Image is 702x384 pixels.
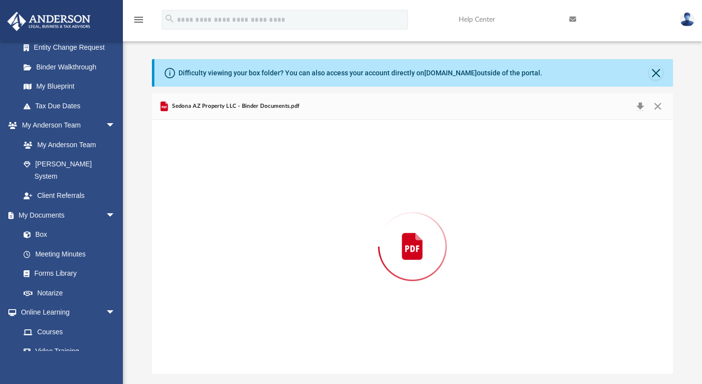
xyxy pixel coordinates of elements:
a: Online Learningarrow_drop_down [7,303,125,322]
a: Entity Change Request [14,38,130,58]
div: Preview [152,94,673,374]
a: Notarize [14,283,125,303]
a: menu [133,19,145,26]
img: Anderson Advisors Platinum Portal [4,12,93,31]
a: [DOMAIN_NAME] [424,69,477,77]
a: Binder Walkthrough [14,57,130,77]
a: Video Training [14,342,120,361]
a: My Documentsarrow_drop_down [7,205,125,225]
span: arrow_drop_down [106,205,125,225]
button: Close [649,99,667,113]
i: search [164,13,175,24]
a: My Anderson Team [14,135,120,155]
i: menu [133,14,145,26]
a: Tax Due Dates [14,96,130,116]
a: My Anderson Teamarrow_drop_down [7,116,125,135]
button: Close [649,66,663,80]
a: [PERSON_NAME] System [14,155,125,186]
a: Meeting Minutes [14,244,125,264]
button: Download [631,99,649,113]
span: arrow_drop_down [106,303,125,323]
a: Client Referrals [14,186,125,206]
a: Courses [14,322,125,342]
span: Sedona AZ Property LLC - Binder Documents.pdf [170,102,299,111]
a: Box [14,225,120,245]
span: arrow_drop_down [106,116,125,136]
a: My Blueprint [14,77,125,96]
a: Forms Library [14,264,120,284]
div: Difficulty viewing your box folder? You can also access your account directly on outside of the p... [178,68,542,78]
img: User Pic [680,12,695,27]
